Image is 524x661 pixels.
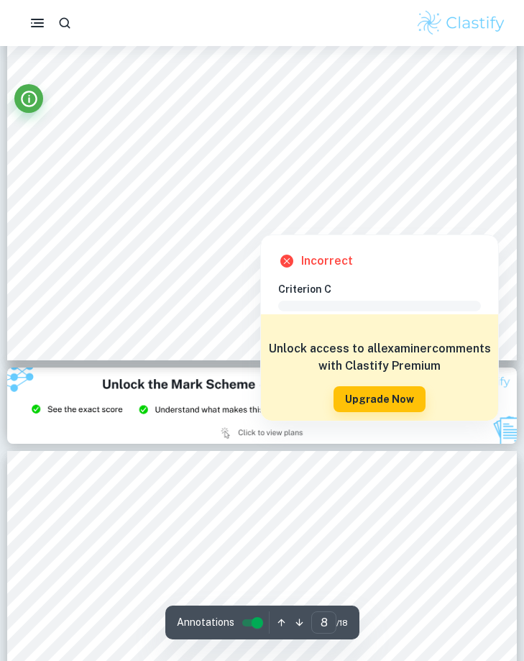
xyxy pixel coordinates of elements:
button: Upgrade Now [334,386,426,412]
h6: Incorrect [301,252,353,270]
button: Info [14,84,43,113]
h6: Unlock access to all examiner comments with Clastify Premium [268,340,491,375]
img: Ad [7,368,517,444]
h6: Criterion C [278,281,492,297]
img: Clastify logo [415,9,507,37]
span: Annotations [177,615,234,630]
span: / 18 [336,616,348,629]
